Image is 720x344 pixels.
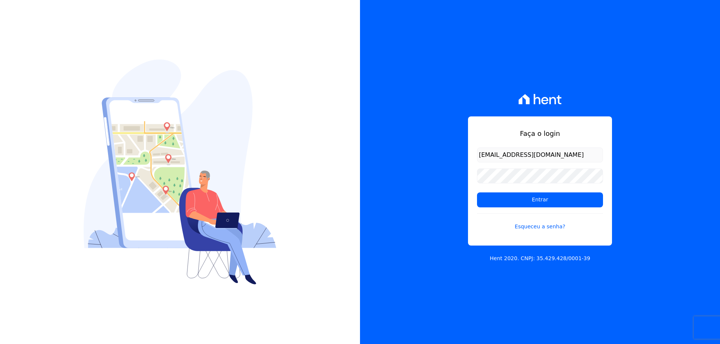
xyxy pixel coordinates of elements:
[477,147,603,162] input: Email
[477,128,603,138] h1: Faça o login
[490,255,590,262] p: Hent 2020. CNPJ: 35.429.428/0001-39
[84,60,276,284] img: Login
[477,192,603,207] input: Entrar
[477,213,603,231] a: Esqueceu a senha?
